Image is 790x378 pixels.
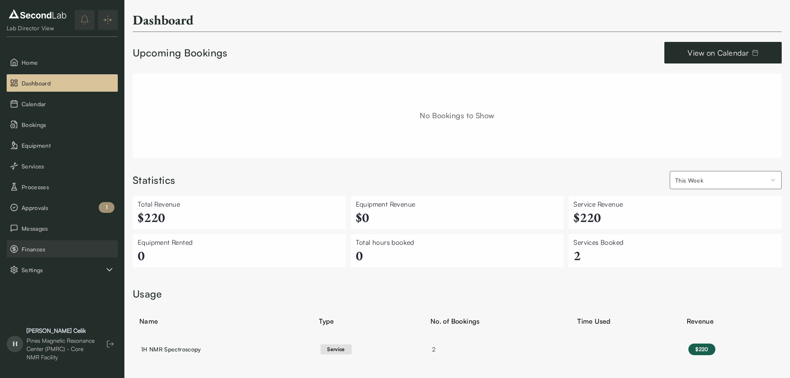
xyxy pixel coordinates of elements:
button: Calendar [7,95,118,112]
button: Processes [7,178,118,195]
div: Statistics [133,173,175,188]
button: Services [7,157,118,175]
h2: 0 [356,247,559,264]
span: Services [22,162,114,171]
div: [PERSON_NAME] Celik [27,327,95,335]
div: Lab Director View [7,24,68,32]
button: Log out [103,337,118,351]
span: View on Calendar [688,47,749,59]
button: Bookings [7,116,118,133]
span: Equipment [22,141,114,150]
div: Settings sub items [7,261,118,278]
span: Home [22,58,114,67]
button: Dashboard [7,74,118,92]
a: 1H NMR Spectroscopy [141,345,304,354]
button: Select your affiliation [670,171,782,189]
h2: $ 0 [356,209,559,226]
a: View on Calendar [664,42,782,63]
div: 1H NMR Spectroscopy [141,345,265,354]
div: Equipment Revenue [356,199,559,209]
span: Calendar [22,100,114,108]
div: service [321,344,351,354]
div: Upcoming Bookings [133,46,227,60]
span: Approvals [22,203,114,212]
div: $ 220 [688,344,715,355]
img: logo [7,7,68,21]
div: Pines Magnetic Resonance Center (PMRC) - Core NMR Facility [27,337,95,361]
button: Expand/Collapse sidebar [98,10,118,30]
span: Bookings [22,120,114,129]
div: Service Revenue [574,199,777,209]
button: notifications [75,10,95,30]
th: Name [133,311,312,331]
h2: 0 [138,247,341,264]
span: Settings [22,266,105,274]
button: Home [7,54,118,71]
div: No Bookings to Show [133,73,782,158]
th: No. of Bookings [424,311,571,331]
th: Revenue [680,311,782,331]
button: Messages [7,219,118,237]
button: Finances [7,240,118,258]
div: 1 [99,202,114,213]
span: H [7,336,23,352]
div: 2 [432,345,562,354]
h2: 2 [574,247,777,264]
h2: $ 220 [138,209,341,226]
div: Equipment Rented [138,237,341,247]
h2: Dashboard [133,12,194,28]
span: Processes [22,183,114,191]
th: Type [312,311,424,331]
button: Approvals [7,199,118,216]
div: Total Revenue [138,199,341,209]
button: Equipment [7,137,118,154]
button: Settings [7,261,118,278]
div: Usage [133,287,782,301]
span: Messages [22,224,114,233]
div: Services Booked [574,237,777,247]
h2: $ 220 [574,209,777,226]
div: Total hours booked [356,237,559,247]
span: Dashboard [22,79,114,88]
th: Time Used [571,311,680,331]
span: Finances [22,245,114,254]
